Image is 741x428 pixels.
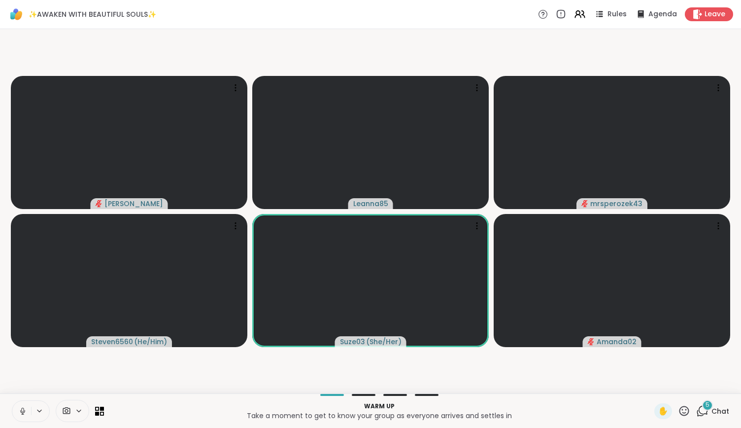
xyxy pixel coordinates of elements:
span: ✋ [658,405,668,417]
span: Rules [607,9,627,19]
span: mrsperozek43 [590,199,642,209]
img: ShareWell Logomark [8,6,25,23]
span: Suze03 [340,337,365,347]
span: audio-muted [581,200,588,207]
span: Chat [711,406,729,416]
span: Agenda [648,9,677,19]
span: audio-muted [588,338,595,345]
span: ✨AWAKEN WITH BEAUTIFUL SOULS✨ [29,9,156,19]
span: Amanda02 [597,337,637,347]
span: ( He/Him ) [134,337,167,347]
span: audio-muted [96,200,102,207]
span: Leanna85 [353,199,388,209]
span: 5 [706,401,709,409]
span: [PERSON_NAME] [104,199,163,209]
span: Steven6560 [91,337,133,347]
span: ( She/Her ) [366,337,402,347]
span: Leave [705,9,725,19]
p: Warm up [110,402,648,411]
p: Take a moment to get to know your group as everyone arrives and settles in [110,411,648,421]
